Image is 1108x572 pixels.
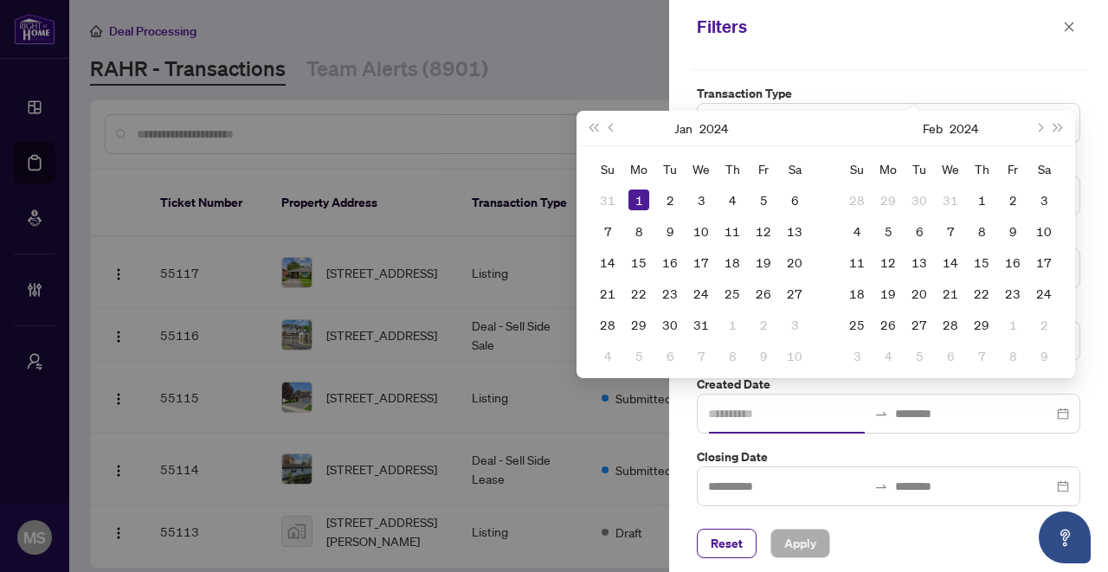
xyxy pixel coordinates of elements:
[654,184,686,215] td: 2024-01-02
[935,184,966,215] td: 2024-01-31
[950,111,978,145] button: Choose a year
[878,252,899,273] div: 12
[654,278,686,309] td: 2024-01-23
[1049,111,1068,145] button: Next year (Control + right)
[691,221,712,241] div: 10
[691,314,712,335] div: 31
[909,314,930,335] div: 27
[935,340,966,371] td: 2024-03-06
[1028,215,1060,247] td: 2024-02-10
[966,215,997,247] td: 2024-02-08
[779,215,810,247] td: 2024-01-13
[686,278,717,309] td: 2024-01-24
[597,252,618,273] div: 14
[909,345,930,366] div: 5
[971,252,992,273] div: 15
[904,184,935,215] td: 2024-01-30
[1002,345,1023,366] div: 8
[660,314,680,335] div: 30
[654,340,686,371] td: 2024-02-06
[784,283,805,304] div: 27
[1034,252,1054,273] div: 17
[971,345,992,366] div: 7
[874,407,888,421] span: to
[847,283,867,304] div: 18
[1002,221,1023,241] div: 9
[935,247,966,278] td: 2024-02-14
[841,309,873,340] td: 2024-02-25
[722,221,743,241] div: 11
[623,184,654,215] td: 2024-01-01
[697,84,1080,103] label: Transaction Type
[628,252,649,273] div: 15
[1029,111,1048,145] button: Next month (PageDown)
[1063,21,1075,33] span: close
[966,247,997,278] td: 2024-02-15
[966,278,997,309] td: 2024-02-22
[592,153,623,184] th: Su
[904,340,935,371] td: 2024-03-05
[623,309,654,340] td: 2024-01-29
[583,111,602,145] button: Last year (Control + left)
[841,340,873,371] td: 2024-03-03
[717,153,748,184] th: Th
[847,190,867,210] div: 28
[935,215,966,247] td: 2024-02-07
[717,215,748,247] td: 2024-01-11
[997,278,1028,309] td: 2024-02-23
[847,314,867,335] div: 25
[940,252,961,273] div: 14
[753,190,774,210] div: 5
[873,215,904,247] td: 2024-02-05
[660,283,680,304] div: 23
[904,309,935,340] td: 2024-02-27
[940,221,961,241] div: 7
[909,252,930,273] div: 13
[904,278,935,309] td: 2024-02-20
[722,252,743,273] div: 18
[654,215,686,247] td: 2024-01-09
[1039,511,1091,563] button: Open asap
[722,283,743,304] div: 25
[904,247,935,278] td: 2024-02-13
[940,190,961,210] div: 31
[997,247,1028,278] td: 2024-02-16
[686,215,717,247] td: 2024-01-10
[691,345,712,366] div: 7
[628,345,649,366] div: 5
[592,184,623,215] td: 2023-12-31
[686,340,717,371] td: 2024-02-07
[628,190,649,210] div: 1
[748,153,779,184] th: Fr
[997,340,1028,371] td: 2024-03-08
[691,283,712,304] div: 24
[873,153,904,184] th: Mo
[878,345,899,366] div: 4
[874,479,888,493] span: swap-right
[923,111,943,145] button: Choose a month
[847,221,867,241] div: 4
[748,215,779,247] td: 2024-01-12
[722,345,743,366] div: 8
[691,252,712,273] div: 17
[592,278,623,309] td: 2024-01-21
[1002,252,1023,273] div: 16
[873,184,904,215] td: 2024-01-29
[966,153,997,184] th: Th
[686,153,717,184] th: We
[873,278,904,309] td: 2024-02-19
[841,215,873,247] td: 2024-02-04
[660,252,680,273] div: 16
[878,190,899,210] div: 29
[623,278,654,309] td: 2024-01-22
[784,221,805,241] div: 13
[623,153,654,184] th: Mo
[623,340,654,371] td: 2024-02-05
[997,309,1028,340] td: 2024-03-01
[748,340,779,371] td: 2024-02-09
[597,283,618,304] div: 21
[1028,153,1060,184] th: Sa
[770,529,830,558] button: Apply
[697,447,1080,466] label: Closing Date
[935,153,966,184] th: We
